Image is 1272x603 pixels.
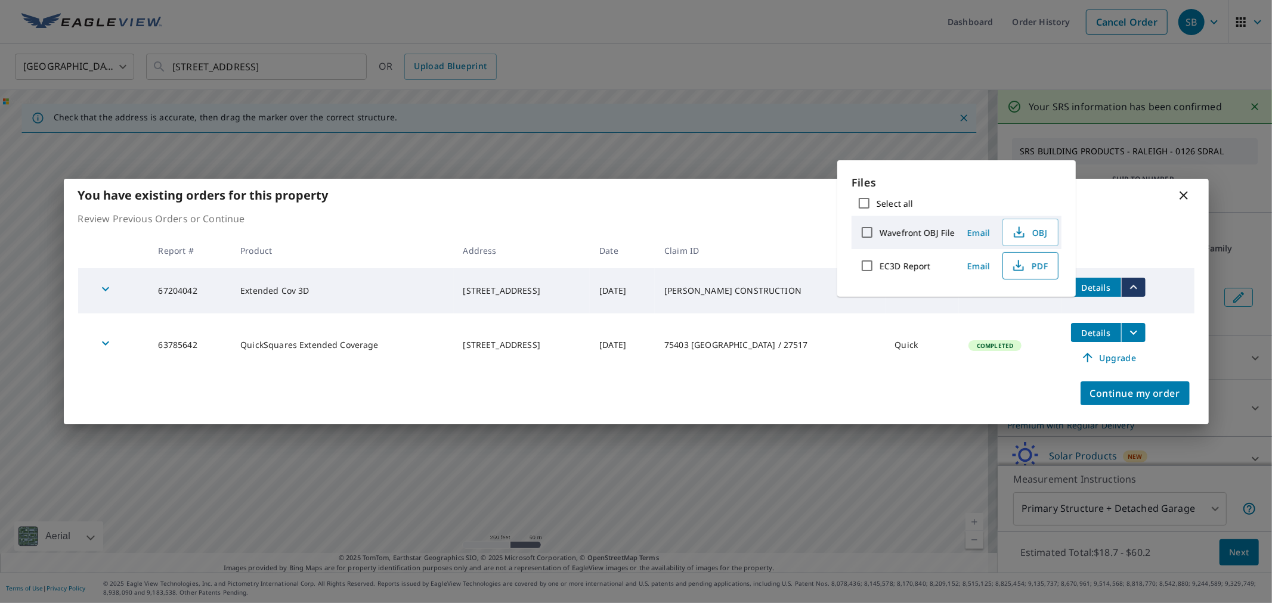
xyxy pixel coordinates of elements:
[880,260,930,272] label: EC3D Report
[78,187,329,203] b: You have existing orders for this property
[231,233,453,268] th: Product
[880,227,955,238] label: Wavefront OBJ File
[886,313,960,377] td: Quick
[1081,381,1190,405] button: Continue my order
[1071,348,1146,367] a: Upgrade
[454,233,590,268] th: Address
[964,260,993,272] span: Email
[1121,323,1146,342] button: filesDropdownBtn-63785642
[655,268,885,313] td: [PERSON_NAME] CONSTRUCTION
[1002,219,1059,246] button: OBJ
[960,223,998,242] button: Email
[149,233,231,268] th: Report #
[970,341,1020,350] span: Completed
[877,198,913,209] label: Select all
[149,268,231,313] td: 67204042
[1071,323,1121,342] button: detailsBtn-63785642
[1002,252,1059,279] button: PDF
[655,313,885,377] td: 75403 [GEOGRAPHIC_DATA] / 27517
[1071,278,1121,297] button: detailsBtn-67204042
[1090,385,1180,402] span: Continue my order
[590,268,655,313] td: [DATE]
[852,175,1061,191] p: Files
[149,313,231,377] td: 63785642
[960,257,998,275] button: Email
[78,212,1194,226] p: Review Previous Orders or Continue
[231,313,453,377] td: QuickSquares Extended Coverage
[463,339,581,351] div: [STREET_ADDRESS]
[463,285,581,297] div: [STREET_ADDRESS]
[1078,350,1138,365] span: Upgrade
[655,233,885,268] th: Claim ID
[590,233,655,268] th: Date
[964,227,993,238] span: Email
[1078,282,1114,293] span: Details
[590,313,655,377] td: [DATE]
[1010,259,1048,273] span: PDF
[1078,327,1114,338] span: Details
[231,268,453,313] td: Extended Cov 3D
[1121,278,1146,297] button: filesDropdownBtn-67204042
[1010,225,1048,240] span: OBJ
